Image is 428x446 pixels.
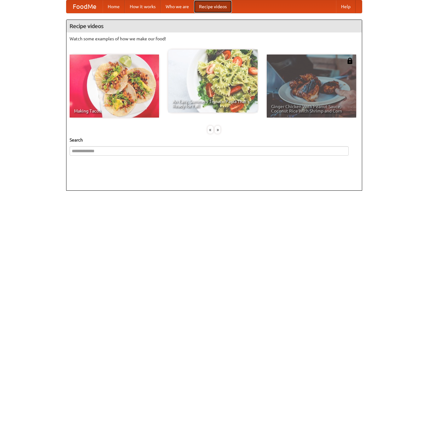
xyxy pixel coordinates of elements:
p: Watch some examples of how we make our food! [70,36,359,42]
a: Making Tacos [70,55,159,118]
h5: Search [70,137,359,143]
a: Help [336,0,356,13]
a: Recipe videos [194,0,232,13]
a: Who we are [161,0,194,13]
a: An Easy, Summery Tomato Pasta That's Ready for Fall [168,49,258,113]
div: » [215,126,220,134]
span: An Easy, Summery Tomato Pasta That's Ready for Fall [173,99,253,108]
div: « [208,126,213,134]
a: FoodMe [66,0,103,13]
a: How it works [125,0,161,13]
h4: Recipe videos [66,20,362,32]
img: 483408.png [347,58,353,64]
span: Making Tacos [74,109,155,113]
a: Home [103,0,125,13]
